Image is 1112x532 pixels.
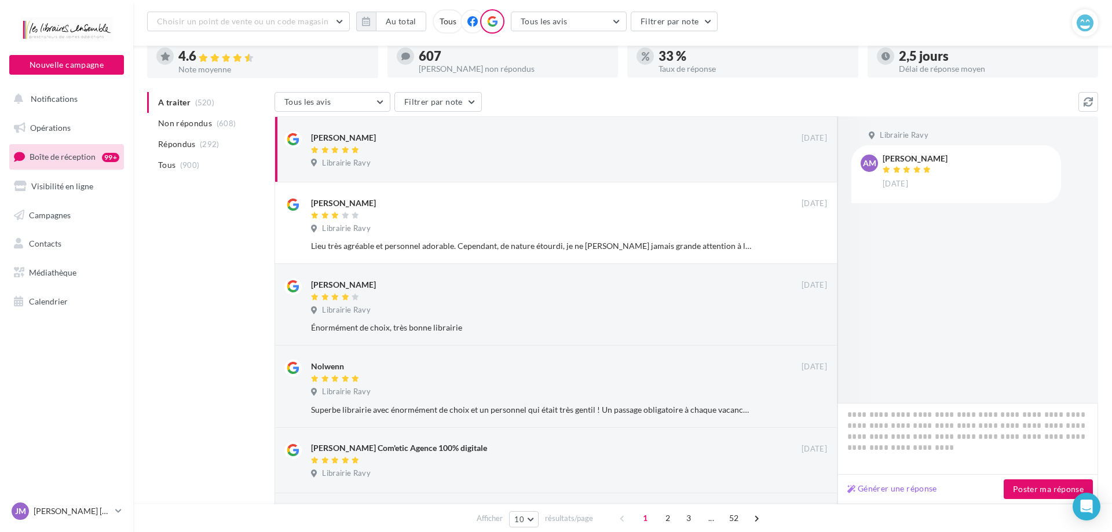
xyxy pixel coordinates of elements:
[178,50,369,63] div: 4.6
[394,92,482,112] button: Filtrer par note
[659,65,849,73] div: Taux de réponse
[7,174,126,199] a: Visibilité en ligne
[477,513,503,524] span: Afficher
[311,404,752,416] div: Superbe librairie avec énormément de choix et un personnel qui était très gentil ! Un passage obl...
[322,223,371,234] span: Librairie Ravy
[158,138,196,150] span: Répondus
[311,132,376,144] div: [PERSON_NAME]
[636,509,654,527] span: 1
[7,261,126,285] a: Médiathèque
[7,289,126,314] a: Calendrier
[311,322,752,333] div: Énormément de choix, très bonne librairie
[275,92,390,112] button: Tous les avis
[31,94,78,104] span: Notifications
[7,232,126,256] a: Contacts
[29,296,68,306] span: Calendrier
[311,240,752,252] div: Lieu très agréable et personnel adorable. Cependant, de nature étourdi, je ne [PERSON_NAME] jamai...
[356,12,426,31] button: Au total
[1073,493,1100,520] div: Open Intercom Messenger
[147,12,350,31] button: Choisir un point de vente ou un code magasin
[30,123,71,133] span: Opérations
[29,210,71,219] span: Campagnes
[31,181,93,191] span: Visibilité en ligne
[880,130,928,141] span: Librairie Ravy
[521,16,568,26] span: Tous les avis
[30,152,96,162] span: Boîte de réception
[322,387,371,397] span: Librairie Ravy
[863,157,876,169] span: AM
[679,509,698,527] span: 3
[7,116,126,140] a: Opérations
[659,509,677,527] span: 2
[419,65,609,73] div: [PERSON_NAME] non répondus
[899,50,1089,63] div: 2,5 jours
[7,87,122,111] button: Notifications
[802,444,827,454] span: [DATE]
[659,50,849,63] div: 33 %
[802,362,827,372] span: [DATE]
[545,513,593,524] span: résultats/page
[15,505,26,517] span: JM
[843,482,942,496] button: Générer une réponse
[9,55,124,75] button: Nouvelle campagne
[433,9,463,34] div: Tous
[7,144,126,169] a: Boîte de réception99+
[102,153,119,162] div: 99+
[511,12,627,31] button: Tous les avis
[322,158,371,168] span: Librairie Ravy
[34,505,111,517] p: [PERSON_NAME] [PERSON_NAME]
[802,133,827,144] span: [DATE]
[158,118,212,129] span: Non répondus
[514,515,524,524] span: 10
[322,305,371,315] span: Librairie Ravy
[311,279,376,291] div: [PERSON_NAME]
[883,179,908,189] span: [DATE]
[29,267,76,277] span: Médiathèque
[899,65,1089,73] div: Délai de réponse moyen
[29,239,61,248] span: Contacts
[802,280,827,291] span: [DATE]
[311,197,376,209] div: [PERSON_NAME]
[178,65,369,74] div: Note moyenne
[883,155,948,163] div: [PERSON_NAME]
[284,97,331,107] span: Tous les avis
[9,500,124,522] a: JM [PERSON_NAME] [PERSON_NAME]
[322,468,371,479] span: Librairie Ravy
[509,511,539,527] button: 10
[725,509,744,527] span: 52
[157,16,328,26] span: Choisir un point de vente ou un code magasin
[802,199,827,209] span: [DATE]
[158,159,175,171] span: Tous
[702,509,720,527] span: ...
[200,140,220,149] span: (292)
[180,160,200,170] span: (900)
[631,12,718,31] button: Filtrer par note
[7,203,126,228] a: Campagnes
[376,12,426,31] button: Au total
[217,119,236,128] span: (608)
[311,442,487,454] div: [PERSON_NAME] Com'etic Agence 100% digitale
[1004,479,1093,499] button: Poster ma réponse
[419,50,609,63] div: 607
[311,361,344,372] div: Nolwenn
